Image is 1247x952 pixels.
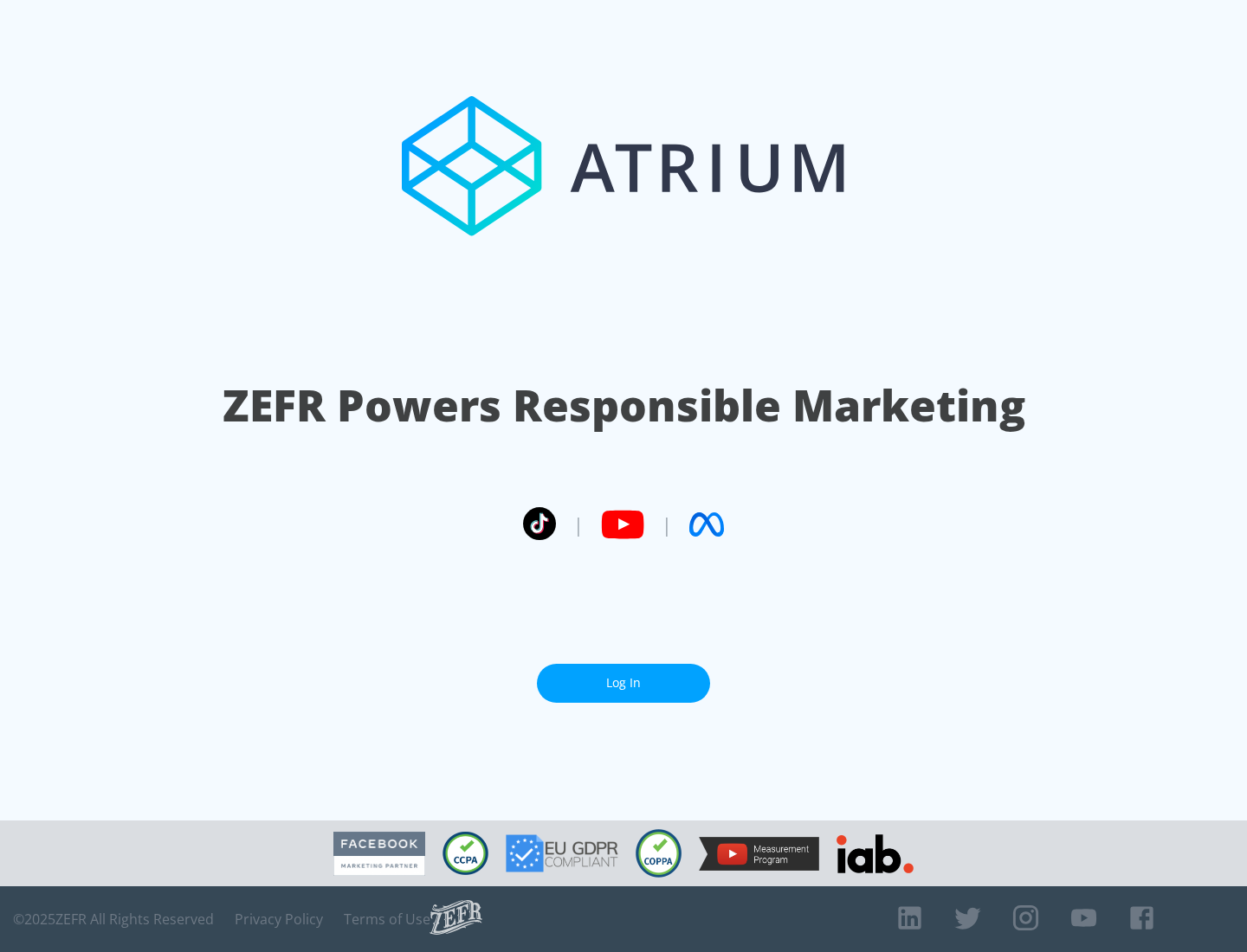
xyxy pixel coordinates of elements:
span: | [662,511,672,537]
h1: ZEFR Powers Responsible Marketing [223,376,1025,435]
a: Terms of Use [344,910,430,928]
a: Log In [537,664,710,703]
img: COPPA Compliant [636,829,682,878]
img: GDPR Compliant [506,834,618,872]
a: Privacy Policy [235,910,323,928]
span: | [573,511,584,537]
img: IAB [837,834,914,873]
img: Facebook Marketing Partner [333,832,425,876]
span: © 2025 ZEFR All Rights Reserved [13,910,214,928]
img: CCPA Compliant [443,832,488,875]
img: YouTube Measurement Program [699,837,819,871]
